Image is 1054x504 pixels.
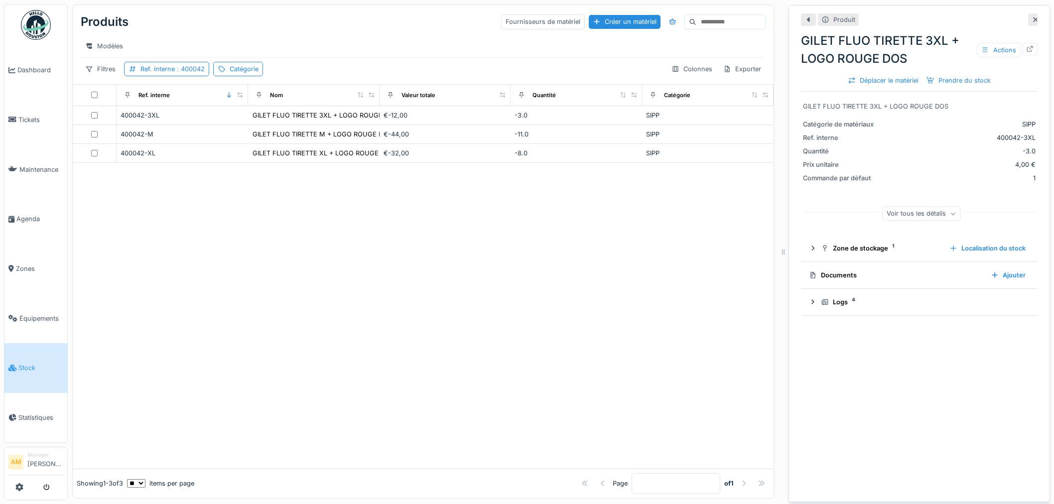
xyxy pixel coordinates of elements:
[844,74,922,87] div: Déplacer le matériel
[882,207,960,221] div: Voir tous les détails
[81,9,129,35] div: Produits
[805,239,1034,257] summary: Zone de stockage1Localisation du stock
[646,129,770,139] div: SIPP
[19,165,63,174] span: Maintenance
[270,91,283,100] div: Nom
[801,32,1038,68] div: GILET FLUO TIRETTE 3XL + LOGO ROUGE DOS
[515,129,638,139] div: -11.0
[121,129,244,139] div: 400042-M
[882,133,1036,142] div: 400042-3XL
[922,74,995,87] div: Prendre du stock
[253,148,394,158] div: GILET FLUO TIRETTE XL + LOGO ROUGE DOS
[4,293,67,343] a: Équipements
[121,148,244,158] div: 400042-XL
[882,146,1036,156] div: -3.0
[127,479,194,488] div: items per page
[646,111,770,120] div: SIPP
[977,43,1021,57] div: Actions
[882,120,1036,129] div: SIPP
[18,115,63,125] span: Tickets
[803,102,1036,111] div: GILET FLUO TIRETTE 3XL + LOGO ROUGE DOS
[384,111,507,120] div: €-12,00
[664,91,690,100] div: Catégorie
[16,264,63,273] span: Zones
[803,120,878,129] div: Catégorie de matériaux
[805,266,1034,284] summary: DocumentsAjouter
[4,343,67,393] a: Stock
[821,297,1026,307] div: Logs
[501,14,585,29] div: Fournisseurs de matériel
[803,146,878,156] div: Quantité
[882,160,1036,169] div: 4,00 €
[4,194,67,244] a: Agenda
[724,479,734,488] strong: of 1
[719,62,766,76] div: Exporter
[401,91,435,100] div: Valeur totale
[16,214,63,224] span: Agenda
[230,64,259,74] div: Catégorie
[27,451,63,459] div: Manager
[809,270,983,280] div: Documents
[589,15,660,28] div: Créer un matériel
[803,160,878,169] div: Prix unitaire
[77,479,123,488] div: Showing 1 - 3 of 3
[515,148,638,158] div: -8.0
[18,413,63,422] span: Statistiques
[515,111,638,120] div: -3.0
[81,39,128,53] div: Modèles
[121,111,244,120] div: 400042-3XL
[8,455,23,470] li: AM
[4,144,67,194] a: Maintenance
[18,363,63,373] span: Stock
[882,173,1036,183] div: 1
[8,451,63,475] a: AM Manager[PERSON_NAME]
[4,45,67,95] a: Dashboard
[17,65,63,75] span: Dashboard
[613,479,628,488] div: Page
[987,268,1030,282] div: Ajouter
[175,65,205,73] span: : 400042
[803,173,878,183] div: Commande par défaut
[21,10,51,40] img: Badge_color-CXgf-gQk.svg
[138,91,170,100] div: Ref. interne
[805,293,1034,311] summary: Logs4
[803,133,878,142] div: Ref. interne
[532,91,556,100] div: Quantité
[81,62,120,76] div: Filtres
[384,129,507,139] div: €-44,00
[667,62,717,76] div: Colonnes
[4,95,67,145] a: Tickets
[253,129,392,139] div: GILET FLUO TIRETTE M + LOGO ROUGE DOS
[646,148,770,158] div: SIPP
[19,314,63,323] span: Équipements
[4,393,67,443] a: Statistiques
[4,244,67,294] a: Zones
[27,451,63,473] li: [PERSON_NAME]
[140,64,205,74] div: Ref. interne
[821,244,941,253] div: Zone de stockage
[384,148,507,158] div: €-32,00
[833,15,855,24] div: Produit
[945,242,1030,255] div: Localisation du stock
[253,111,398,120] div: GILET FLUO TIRETTE 3XL + LOGO ROUGE DOS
